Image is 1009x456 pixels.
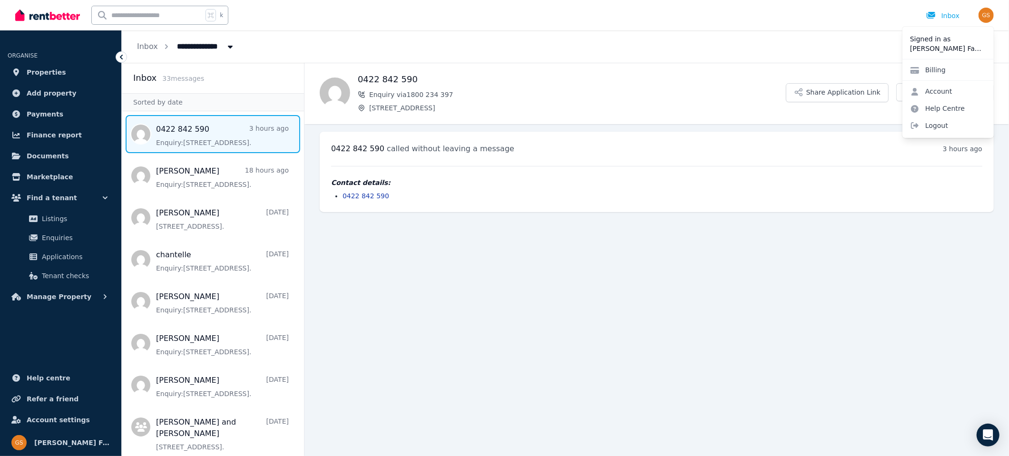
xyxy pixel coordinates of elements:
span: Enquiry via 1800 234 397 [369,90,786,99]
p: [PERSON_NAME] Family Super Pty Ltd ATF [PERSON_NAME] Family Super [910,44,986,53]
img: Stanyer Family Super Pty Ltd ATF Stanyer Family Super [979,8,994,23]
span: Payments [27,108,63,120]
span: Add property [27,87,77,99]
span: Listings [42,213,106,224]
a: Marketplace [8,167,114,186]
img: 0422 842 590 [320,78,350,108]
a: Listings [11,209,110,228]
span: Find a tenant [27,192,77,204]
a: 0422 842 5903 hours agoEnquiry:[STREET_ADDRESS]. [156,124,289,147]
a: Refer a friend [8,389,114,408]
time: 3 hours ago [943,145,982,153]
span: Account settings [27,414,90,426]
nav: Breadcrumb [122,30,250,63]
a: [PERSON_NAME][DATE]Enquiry:[STREET_ADDRESS]. [156,375,289,398]
a: [PERSON_NAME][DATE][STREET_ADDRESS]. [156,207,289,231]
a: Help centre [8,369,114,388]
span: Marketplace [27,171,73,183]
a: Enquiries [11,228,110,247]
img: RentBetter [15,8,80,22]
span: 33 message s [162,75,204,82]
div: Inbox [926,11,960,20]
a: chantelle[DATE]Enquiry:[STREET_ADDRESS]. [156,249,289,273]
span: Applications [42,251,106,262]
button: Find a tenant [8,188,114,207]
a: Call [896,83,936,101]
span: Documents [27,150,69,162]
a: Help Centre [902,100,972,117]
img: Stanyer Family Super Pty Ltd ATF Stanyer Family Super [11,435,27,450]
span: Properties [27,67,66,78]
a: Payments [8,105,114,124]
span: Manage Property [27,291,91,302]
span: Tenant checks [42,270,106,281]
span: called without leaving a message [387,144,514,153]
p: Signed in as [910,34,986,44]
h4: Contact details: [331,178,982,187]
a: Applications [11,247,110,266]
a: Account [902,83,960,100]
span: Help centre [27,372,70,384]
a: 0422 842 590 [343,192,389,200]
span: 0422 842 590 [331,144,384,153]
span: k [220,11,223,19]
a: Tenant checks [11,266,110,285]
a: [PERSON_NAME][DATE]Enquiry:[STREET_ADDRESS]. [156,291,289,315]
span: [STREET_ADDRESS] [369,103,786,113]
a: Finance report [8,126,114,145]
a: [PERSON_NAME] and [PERSON_NAME][DATE][STREET_ADDRESS]. [156,417,289,452]
a: Properties [8,63,114,82]
a: Account settings [8,410,114,429]
h1: 0422 842 590 [358,73,786,86]
a: [PERSON_NAME][DATE]Enquiry:[STREET_ADDRESS]. [156,333,289,357]
div: Open Intercom Messenger [977,424,999,446]
span: ORGANISE [8,52,38,59]
button: Share Application Link [786,83,889,102]
span: Enquiries [42,232,106,243]
span: Logout [902,117,994,134]
a: Inbox [137,42,158,51]
a: Documents [8,146,114,165]
span: Refer a friend [27,393,78,405]
span: Finance report [27,129,82,141]
a: Billing [902,61,953,78]
a: [PERSON_NAME]18 hours agoEnquiry:[STREET_ADDRESS]. [156,165,289,189]
a: Add property [8,84,114,103]
span: [PERSON_NAME] Family Super Pty Ltd ATF [PERSON_NAME] Family Super [34,437,110,448]
h2: Inbox [133,71,157,85]
button: Manage Property [8,287,114,306]
div: Sorted by date [122,93,304,111]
